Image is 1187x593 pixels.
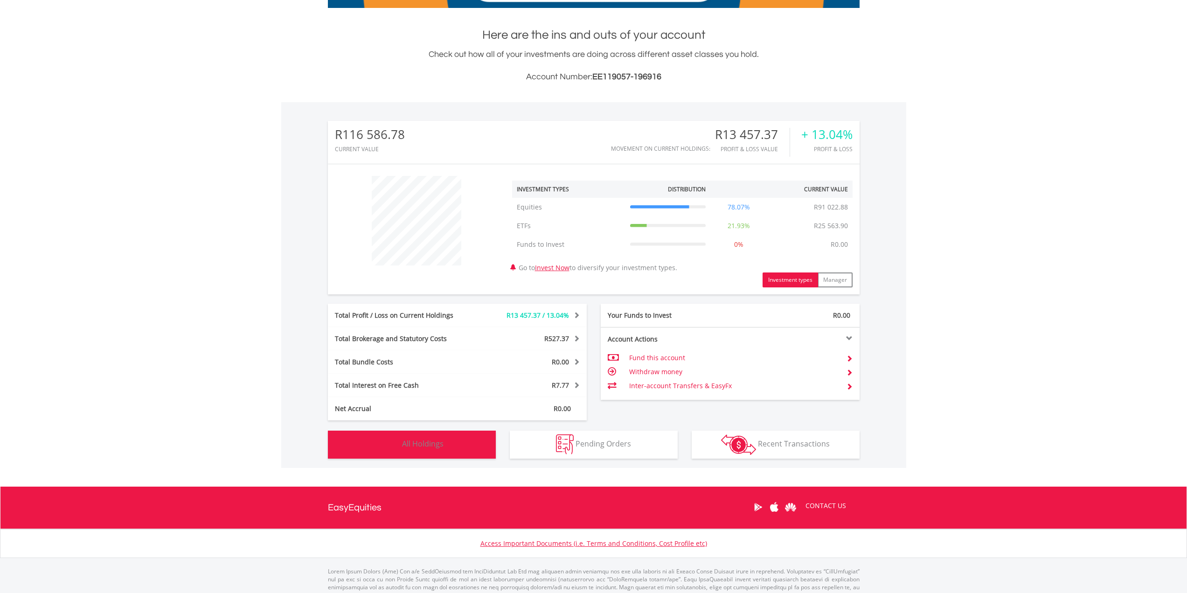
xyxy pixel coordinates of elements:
td: R91 022.88 [809,198,853,216]
td: 0% [710,235,767,254]
span: R7.77 [552,381,569,390]
div: + 13.04% [801,128,853,141]
div: Movement on Current Holdings: [611,146,710,152]
img: holdings-wht.png [380,434,400,454]
a: Access Important Documents (i.e. Terms and Conditions, Cost Profile etc) [480,539,707,548]
span: R0.00 [552,357,569,366]
td: Withdraw money [629,365,839,379]
td: 21.93% [710,216,767,235]
div: Total Profit / Loss on Current Holdings [328,311,479,320]
div: Total Interest on Free Cash [328,381,479,390]
td: Inter-account Transfers & EasyFx [629,379,839,393]
div: Total Brokerage and Statutory Costs [328,334,479,343]
a: EasyEquities [328,487,382,529]
div: Total Bundle Costs [328,357,479,367]
button: Manager [818,272,853,287]
div: Check out how all of your investments are doing across different asset classes you hold. [328,48,860,84]
div: Net Accrual [328,404,479,413]
a: Apple [766,493,783,522]
span: All Holdings [402,439,444,449]
div: Your Funds to Invest [601,311,730,320]
button: Investment types [763,272,818,287]
th: Investment Types [512,181,625,198]
div: Go to to diversify your investment types. [505,171,860,287]
h3: Account Number: [328,70,860,84]
span: R527.37 [544,334,569,343]
div: Profit & Loss Value [715,146,790,152]
a: Google Play [750,493,766,522]
td: R25 563.90 [809,216,853,235]
span: EE119057-196916 [592,72,661,81]
td: Funds to Invest [512,235,625,254]
button: Pending Orders [510,431,678,459]
h1: Here are the ins and outs of your account [328,27,860,43]
td: ETFs [512,216,625,235]
td: Fund this account [629,351,839,365]
div: R13 457.37 [715,128,790,141]
a: CONTACT US [799,493,853,519]
div: R116 586.78 [335,128,405,141]
a: Huawei [783,493,799,522]
div: CURRENT VALUE [335,146,405,152]
span: R13 457.37 / 13.04% [507,311,569,320]
img: pending_instructions-wht.png [556,434,574,454]
a: Invest Now [535,263,569,272]
img: transactions-zar-wht.png [721,434,756,455]
div: Profit & Loss [801,146,853,152]
th: Current Value [767,181,853,198]
span: Recent Transactions [758,439,830,449]
span: R0.00 [833,311,850,320]
button: Recent Transactions [692,431,860,459]
td: 78.07% [710,198,767,216]
div: Distribution [668,185,706,193]
span: Pending Orders [576,439,631,449]
td: Equities [512,198,625,216]
td: R0.00 [826,235,853,254]
div: Account Actions [601,335,730,344]
button: All Holdings [328,431,496,459]
span: R0.00 [554,404,571,413]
